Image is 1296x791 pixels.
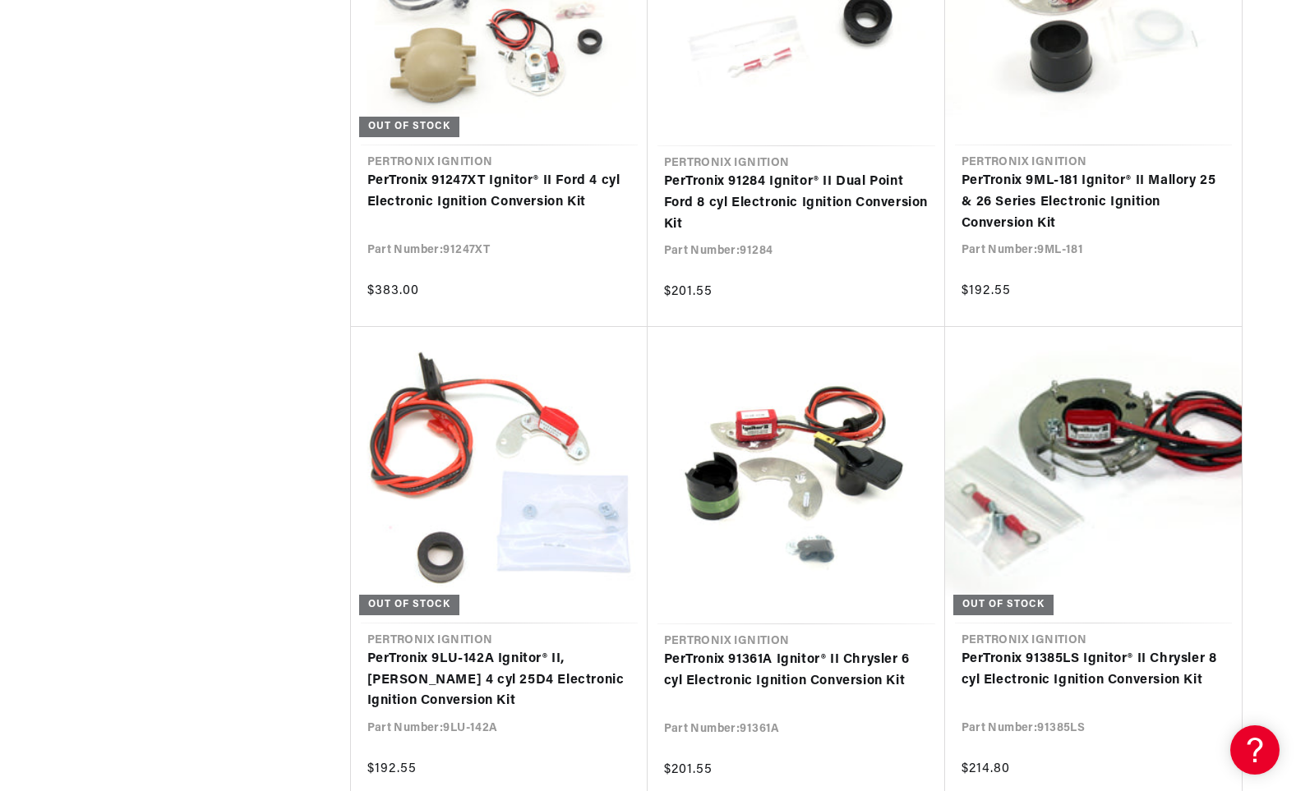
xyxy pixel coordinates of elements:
a: PerTronix 91284 Ignitor® II Dual Point Ford 8 cyl Electronic Ignition Conversion Kit [664,172,929,235]
a: PerTronix 91361A Ignitor® II Chrysler 6 cyl Electronic Ignition Conversion Kit [664,650,929,692]
a: PerTronix 91385LS Ignitor® II Chrysler 8 cyl Electronic Ignition Conversion Kit [962,649,1225,691]
a: PerTronix 91247XT Ignitor® II Ford 4 cyl Electronic Ignition Conversion Kit [367,171,631,213]
a: PerTronix 9LU-142A Ignitor® II, [PERSON_NAME] 4 cyl 25D4 Electronic Ignition Conversion Kit [367,649,631,712]
a: PerTronix 9ML-181 Ignitor® II Mallory 25 & 26 Series Electronic Ignition Conversion Kit [962,171,1225,234]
